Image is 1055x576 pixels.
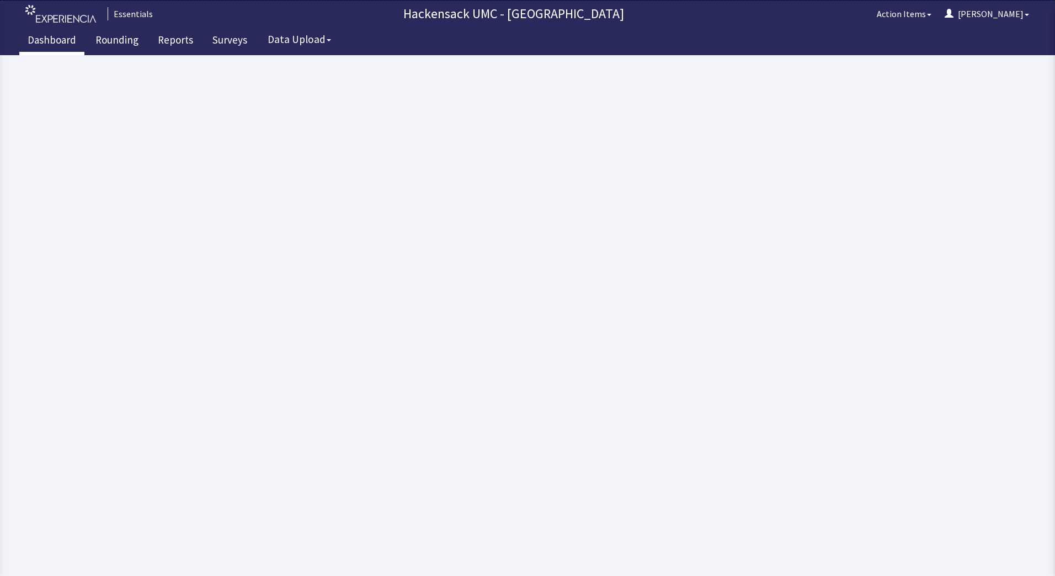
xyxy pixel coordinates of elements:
[870,3,938,25] button: Action Items
[25,5,96,23] img: experiencia_logo.png
[108,7,153,20] div: Essentials
[938,3,1036,25] button: [PERSON_NAME]
[204,28,255,55] a: Surveys
[150,28,201,55] a: Reports
[261,29,338,50] button: Data Upload
[157,5,870,23] p: Hackensack UMC - [GEOGRAPHIC_DATA]
[87,28,147,55] a: Rounding
[19,28,84,55] a: Dashboard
